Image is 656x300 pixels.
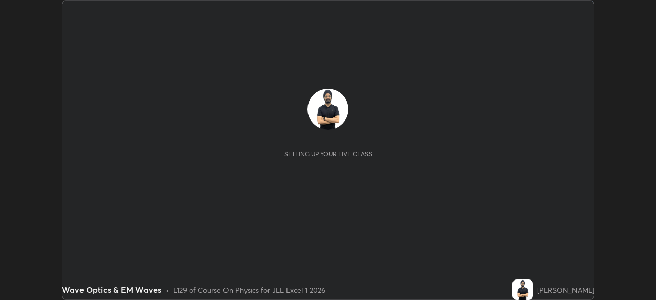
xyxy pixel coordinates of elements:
img: 087365211523460ba100aba77a1fb983.png [512,279,533,300]
div: L129 of Course On Physics for JEE Excel 1 2026 [173,285,325,295]
img: 087365211523460ba100aba77a1fb983.png [307,89,348,130]
div: • [166,285,169,295]
div: Wave Optics & EM Waves [61,284,161,296]
div: [PERSON_NAME] [537,285,594,295]
div: Setting up your live class [284,150,372,158]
